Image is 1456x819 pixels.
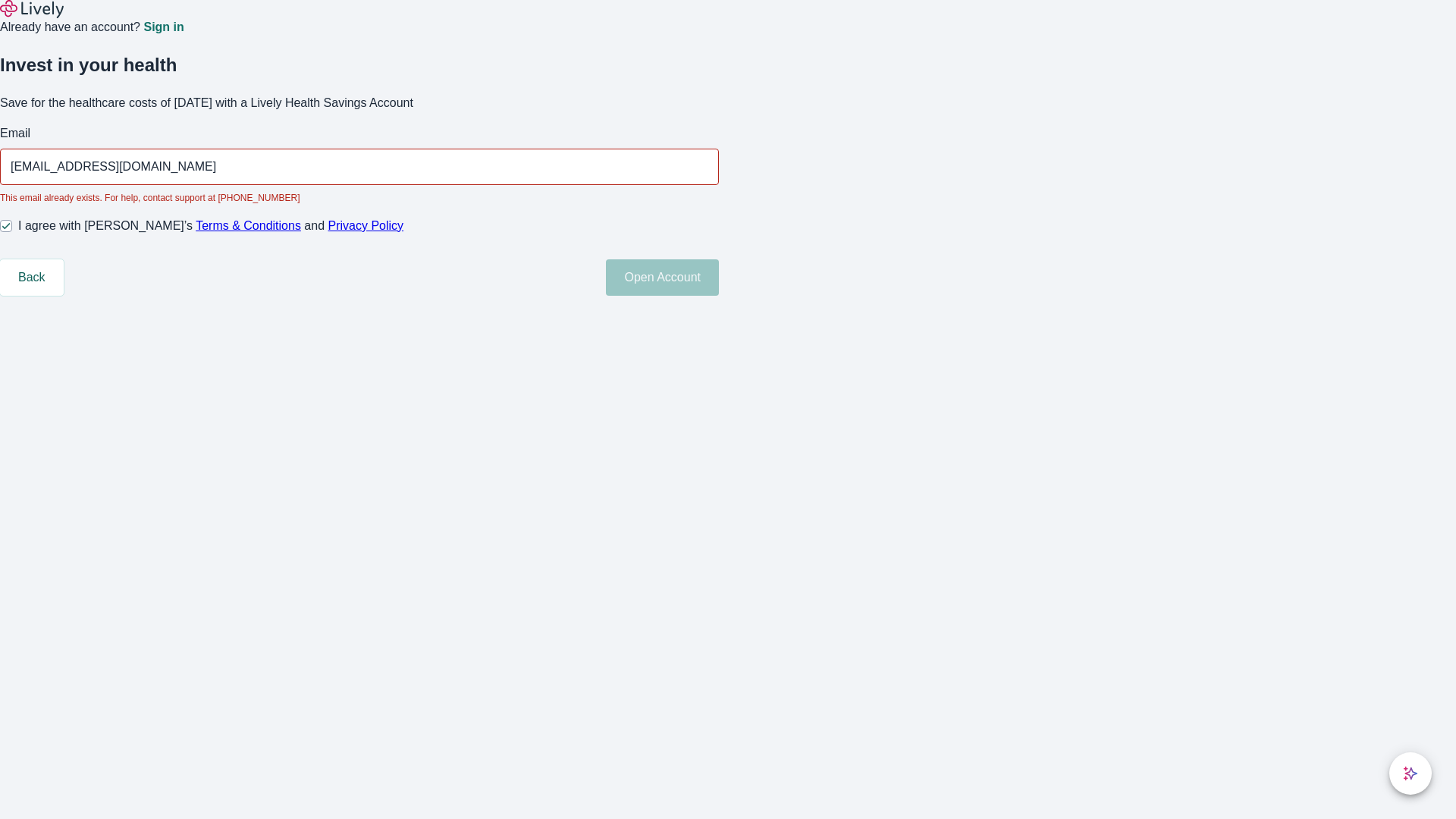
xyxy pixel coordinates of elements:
svg: Lively AI Assistant [1403,766,1418,781]
a: Terms & Conditions [196,219,301,232]
span: I agree with [PERSON_NAME]’s and [18,217,403,235]
button: chat [1389,752,1432,795]
a: Sign in [143,21,184,33]
a: Privacy Policy [328,219,404,232]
